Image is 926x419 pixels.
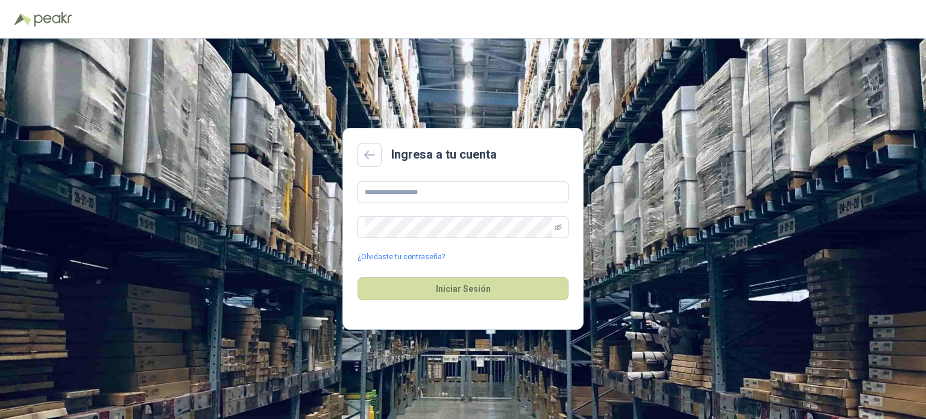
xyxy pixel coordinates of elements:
img: Logo [14,13,31,25]
a: ¿Olvidaste tu contraseña? [357,251,445,263]
button: Iniciar Sesión [357,277,569,300]
h2: Ingresa a tu cuenta [391,145,497,164]
span: eye-invisible [555,224,562,231]
img: Peakr [34,12,72,27]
